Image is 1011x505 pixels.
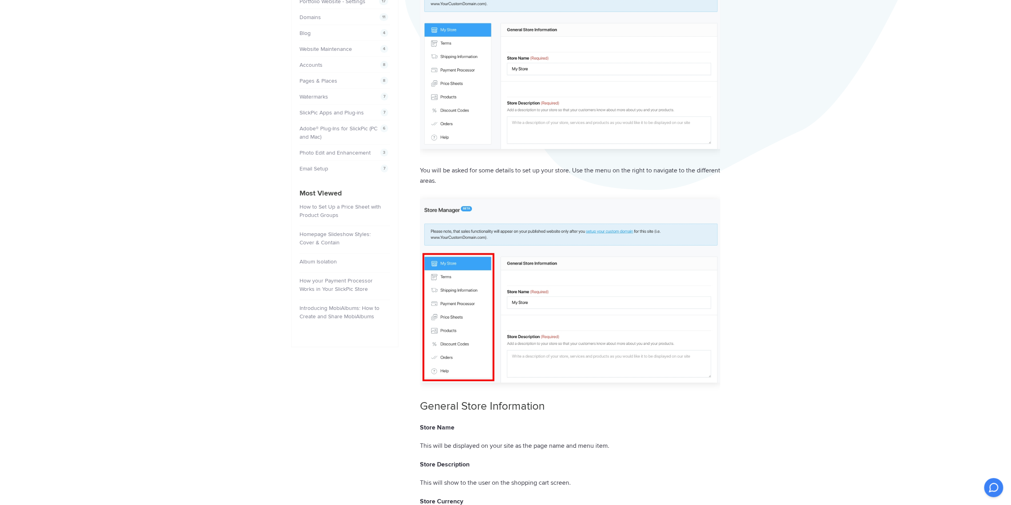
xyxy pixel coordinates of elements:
h2: General Store Information [420,399,720,414]
p: This will show to the user on the shopping cart screen. [420,478,720,488]
h4: Most Viewed [300,188,390,199]
span: 7 [381,108,388,116]
a: Blog [300,30,311,37]
a: Email Setup [300,165,328,172]
span: 7 [381,93,388,101]
span: 11 [379,13,388,21]
a: Homepage Slideshow Styles: Cover & Contain [300,231,371,246]
span: 7 [381,164,388,172]
span: 8 [380,77,388,85]
span: 8 [380,61,388,69]
a: Photo Edit and Enhancement [300,149,371,156]
span: 4 [380,45,388,53]
a: Album Isolation [300,258,337,265]
a: How your Payment Processor Works in Your SlickPic Store [300,277,373,292]
a: Domains [300,14,321,21]
p: You will be asked for some details to set up your store. Use the menu on the right to navigate to... [420,165,720,186]
strong: Store Name [420,424,454,431]
span: 3 [380,149,388,157]
span: 4 [380,29,388,37]
span: 6 [380,124,388,132]
a: How to Set Up a Price Sheet with Product Groups [300,203,381,219]
a: Website Maintenance [300,46,352,52]
p: This will be displayed on your site as the page name and menu item. [420,441,720,451]
a: Watermarks [300,93,328,100]
a: Accounts [300,62,323,68]
strong: Store Description [420,460,470,468]
a: SlickPic Apps and Plug-ins [300,109,364,116]
a: Introducing MobiAlbums: How to Create and Share MobiAlbums [300,305,379,320]
a: Adobe® Plug-Ins for SlickPic (PC and Mac) [300,125,377,140]
a: Pages & Places [300,77,337,84]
